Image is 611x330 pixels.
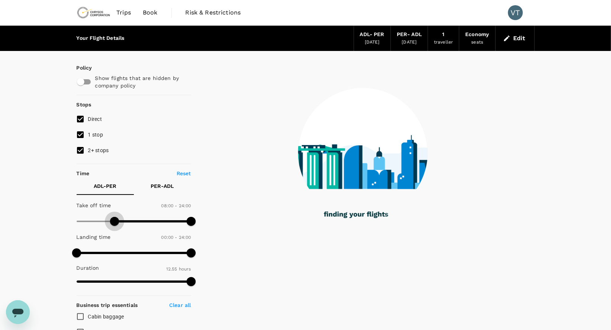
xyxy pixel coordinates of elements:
p: Landing time [77,233,111,241]
p: Take off time [77,202,111,209]
div: traveller [434,39,453,46]
div: Your Flight Details [77,34,125,42]
div: Economy [465,31,489,39]
div: 1 [443,31,445,39]
img: Chrysos Corporation [77,4,111,21]
p: Show flights that are hidden by company policy [95,74,186,89]
div: VT [508,5,523,20]
div: PER - ADL [397,31,422,39]
span: Trips [116,8,131,17]
p: Policy [77,64,83,71]
span: Direct [88,116,102,122]
p: ADL - PER [94,182,116,190]
p: Reset [177,170,191,177]
span: Book [143,8,158,17]
p: Clear all [169,301,191,309]
span: 2+ stops [88,147,109,153]
div: ADL - PER [360,31,385,39]
span: 08:00 - 24:00 [161,203,191,208]
div: [DATE] [365,39,380,46]
span: 1 stop [88,132,103,138]
p: Duration [77,264,99,272]
button: Edit [502,32,528,44]
iframe: Button to launch messaging window [6,300,30,324]
strong: Stops [77,102,91,108]
div: seats [472,39,483,46]
div: [DATE] [402,39,417,46]
span: Cabin baggage [88,314,124,320]
p: Time [77,170,90,177]
strong: Business trip essentials [77,302,138,308]
span: Risk & Restrictions [186,8,241,17]
span: 00:00 - 24:00 [161,235,191,240]
p: PER - ADL [151,182,174,190]
g: finding your flights [324,212,388,218]
span: 12.55 hours [166,266,191,272]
